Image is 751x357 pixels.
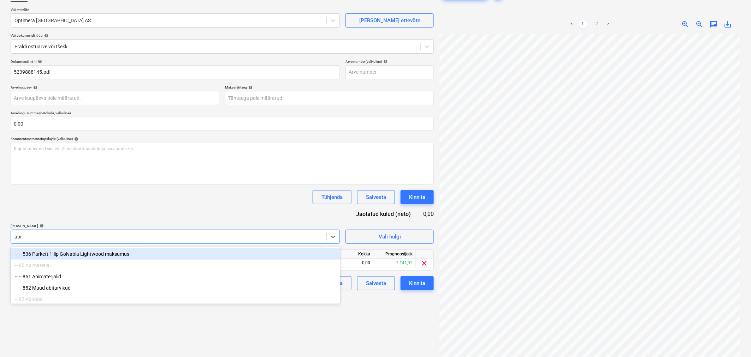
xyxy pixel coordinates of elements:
[321,193,343,202] div: Tühjenda
[409,279,425,288] div: Kinnita
[401,190,434,204] button: Kinnita
[422,210,434,218] div: 0,00
[11,111,434,117] p: Arve kogusumma (netokulu, valikuline)
[11,7,340,13] p: Vali ettevõte
[313,190,351,204] button: Tühjenda
[43,34,48,38] span: help
[681,20,690,29] span: zoom_in
[709,20,718,29] span: chat
[11,294,340,305] div: -- 92 Abitööd
[225,85,434,90] div: Maksetähtaeg
[716,323,751,357] iframe: Chat Widget
[382,59,388,63] span: help
[38,224,44,228] span: help
[36,59,42,63] span: help
[11,91,219,105] input: Arve kuupäeva pole määratud.
[357,276,395,290] button: Salvesta
[359,16,420,25] div: [PERSON_NAME] ettevõte
[579,20,587,29] a: Page 1 is your current page
[247,85,253,90] span: help
[11,224,340,228] div: [PERSON_NAME]
[604,20,613,29] a: Next page
[11,33,434,38] div: Vali dokumendi tüüp
[357,190,395,204] button: Salvesta
[225,91,434,105] input: Tähtaega pole määratud
[11,260,340,271] div: -- 85 Abimaterjal
[420,259,429,267] span: clear
[11,117,434,131] input: Arve kogusumma (netokulu, valikuline)
[409,193,425,202] div: Kinnita
[331,259,373,267] div: 0,00
[11,59,340,64] div: Dokumendi nimi
[32,85,37,90] span: help
[723,20,732,29] span: save_alt
[345,65,434,79] input: Arve number
[366,193,386,202] div: Salvesta
[11,137,434,141] div: Kommentaar raamatupidajale (valikuline)
[345,59,434,64] div: Arve number (valikuline)
[11,282,340,294] div: -- -- 852 Muud abitarvikud
[11,271,340,282] div: -- -- 851 Abimaterjalid
[11,248,340,260] div: -- -- 536 Parkett 1-lip Golvabia Lightwood maksumus
[345,230,434,244] button: Vali hulgi
[342,210,422,218] div: Jaotatud kulud (neto)
[567,20,576,29] a: Previous page
[331,250,373,259] div: Kokku
[11,85,219,90] div: Arve kuupäev
[11,65,340,79] input: Dokumendi nimi
[373,250,416,259] div: Prognoosijääk
[695,20,704,29] span: zoom_out
[593,20,601,29] a: Page 2
[345,13,434,28] button: [PERSON_NAME] ettevõte
[373,259,416,267] div: 7 141,92
[401,276,434,290] button: Kinnita
[73,137,78,141] span: help
[366,279,386,288] div: Salvesta
[379,232,401,241] div: Vali hulgi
